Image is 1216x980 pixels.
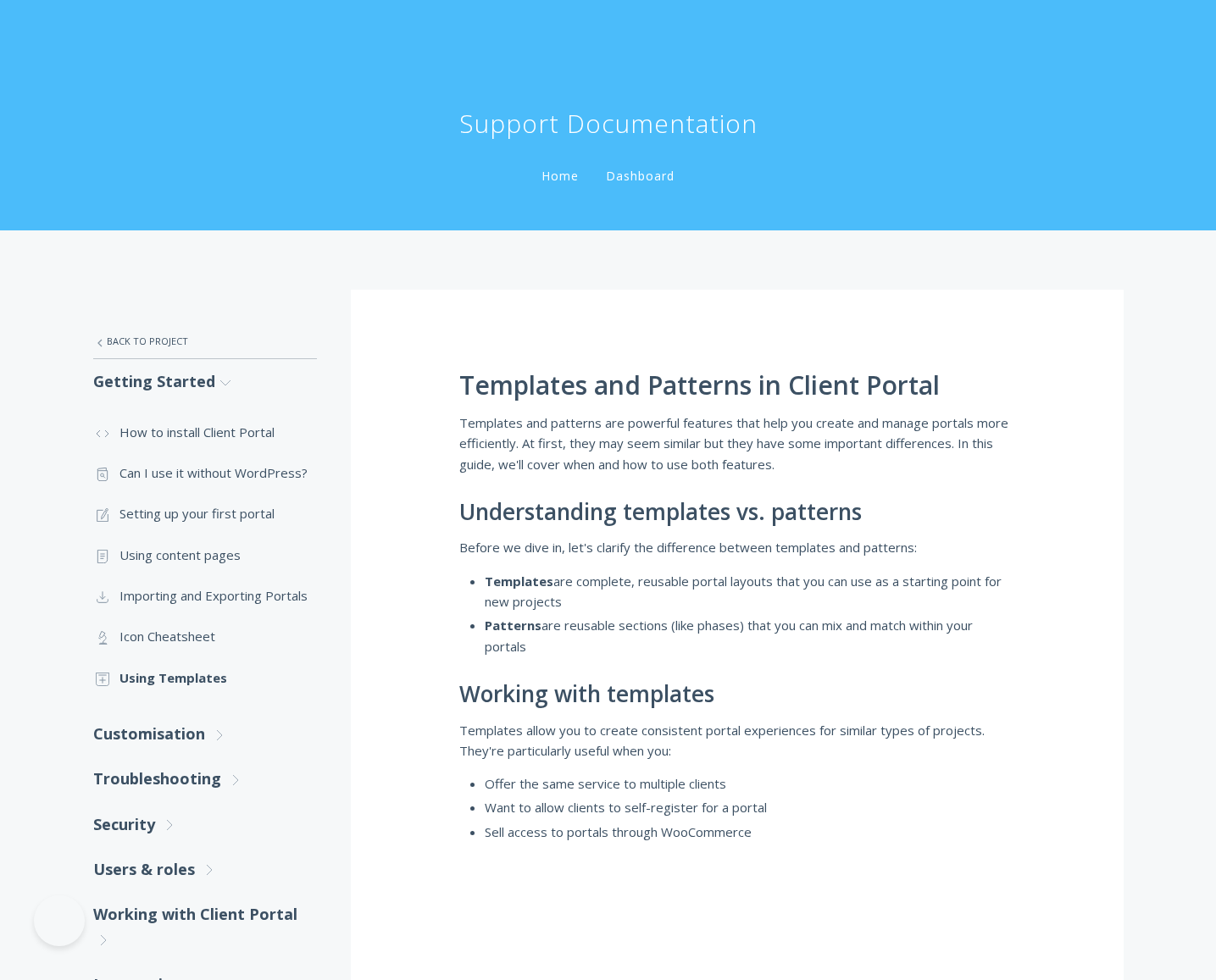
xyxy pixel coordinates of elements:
h1: Support Documentation [459,107,758,141]
a: Users & roles [93,847,317,892]
h2: Working with templates [459,682,1015,707]
a: Importing and Exporting Portals [93,575,317,616]
p: Templates and patterns are powerful features that help you create and manage portals more efficie... [459,412,1015,474]
a: Getting Started [93,359,317,404]
a: Setting up your first portal [93,493,317,534]
a: Using Templates [93,657,317,698]
li: Offer the same service to multiple clients [485,773,1015,794]
p: Templates allow you to create consistent portal experiences for similar types of projects. They'r... [459,720,1015,761]
strong: Patterns [485,617,541,634]
a: Security [93,802,317,847]
a: Working with Client Portal [93,892,317,962]
a: Home [538,168,582,184]
li: Sell access to portals through WooCommerce [485,822,1015,842]
a: Can I use it without WordPress? [93,452,317,493]
a: Dashboard [602,168,678,184]
p: Before we dive in, let's clarify the difference between templates and patterns: [459,537,1015,557]
a: Using content pages [93,534,317,575]
a: Icon Cheatsheet [93,616,317,656]
iframe: Toggle Customer Support [34,895,85,946]
li: are complete, reusable portal layouts that you can use as a starting point for new projects [485,571,1015,612]
li: Want to allow clients to self-register for a portal [485,797,1015,817]
strong: Templates [485,573,553,590]
a: Back to Project [93,324,317,359]
a: How to install Client Portal [93,412,317,452]
li: are reusable sections (like phases) that you can mix and match within your portals [485,615,1015,656]
h1: Templates and Patterns in Client Portal [459,371,1015,400]
h2: Understanding templates vs. patterns [459,500,1015,525]
a: Troubleshooting [93,756,317,801]
a: Customisation [93,711,317,756]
